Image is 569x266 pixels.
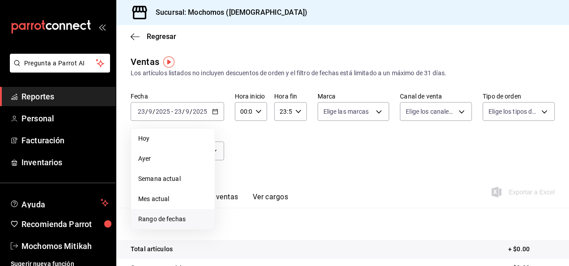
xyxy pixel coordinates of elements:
[190,108,192,115] span: /
[171,108,173,115] span: -
[21,197,97,208] span: Ayuda
[138,154,208,163] span: Ayer
[21,156,109,168] span: Inventarios
[131,69,555,78] div: Los artículos listados no incluyen descuentos de orden y el filtro de fechas está limitado a un m...
[155,108,170,115] input: ----
[274,93,306,99] label: Hora fin
[98,23,106,30] button: open_drawer_menu
[147,32,176,41] span: Regresar
[174,108,182,115] input: --
[149,7,307,18] h3: Sucursal: Mochomos ([DEMOGRAPHIC_DATA])
[131,32,176,41] button: Regresar
[235,93,267,99] label: Hora inicio
[137,108,145,115] input: --
[6,65,110,74] a: Pregunta a Parrot AI
[145,108,148,115] span: /
[182,108,185,115] span: /
[145,193,288,208] div: navigation tabs
[131,55,159,69] div: Ventas
[400,93,472,99] label: Canal de venta
[318,93,390,99] label: Marca
[192,108,208,115] input: ----
[148,108,153,115] input: --
[138,174,208,184] span: Semana actual
[21,240,109,252] span: Mochomos Mitikah
[138,194,208,204] span: Mes actual
[131,219,555,229] p: Resumen
[163,56,174,68] img: Tooltip marker
[138,134,208,143] span: Hoy
[21,218,109,230] span: Recomienda Parrot
[323,107,369,116] span: Elige las marcas
[488,107,538,116] span: Elige los tipos de orden
[185,108,190,115] input: --
[24,59,96,68] span: Pregunta a Parrot AI
[253,193,289,208] button: Ver cargos
[131,93,224,99] label: Fecha
[483,93,555,99] label: Tipo de orden
[153,108,155,115] span: /
[21,134,109,146] span: Facturación
[406,107,455,116] span: Elige los canales de venta
[138,215,208,224] span: Rango de fechas
[131,245,173,254] p: Total artículos
[21,112,109,124] span: Personal
[203,193,238,208] button: Ver ventas
[10,54,110,73] button: Pregunta a Parrot AI
[508,245,555,254] p: + $0.00
[21,90,109,103] span: Reportes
